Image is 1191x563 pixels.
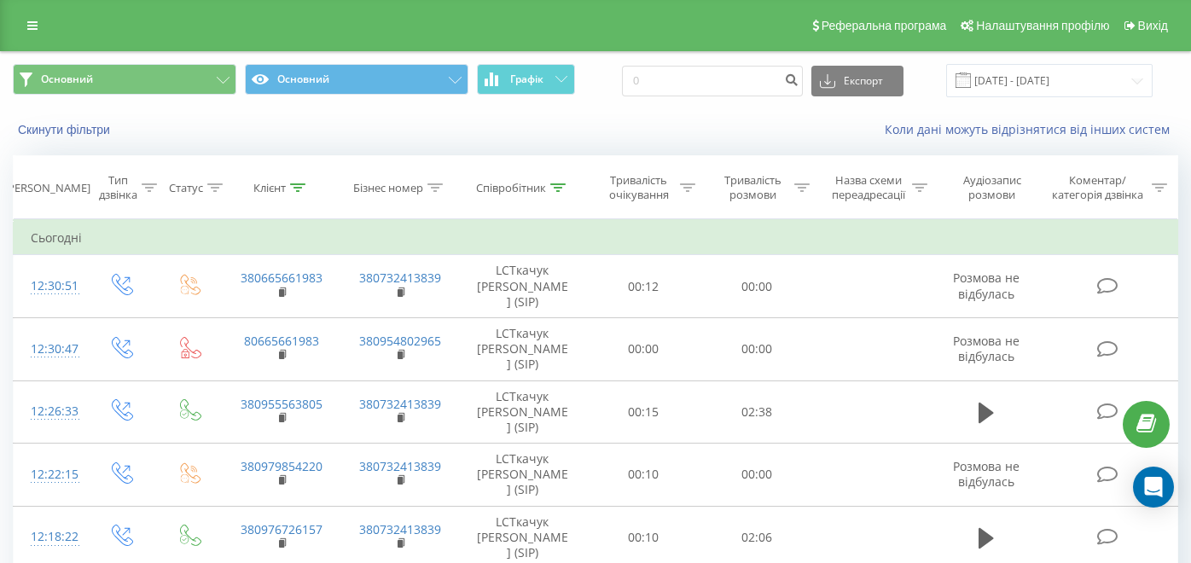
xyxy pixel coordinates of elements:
[953,333,1020,364] span: Розмова не відбулась
[715,173,789,202] div: Тривалість розмови
[244,333,319,349] a: 80665661983
[700,444,813,507] td: 00:00
[953,458,1020,490] span: Розмова не відбулась
[241,396,322,412] a: 380955563805
[601,173,676,202] div: Тривалість очікування
[353,181,423,195] div: Бізнес номер
[822,19,947,32] span: Реферальна програма
[510,73,543,85] span: Графік
[476,181,546,195] div: Співробітник
[31,458,69,491] div: 12:22:15
[700,317,813,380] td: 00:00
[459,317,586,380] td: LCТкачук [PERSON_NAME] (SIP)
[359,396,441,412] a: 380732413839
[1048,173,1147,202] div: Коментар/категорія дзвінка
[947,173,1037,202] div: Аудіозапис розмови
[700,255,813,318] td: 00:00
[241,458,322,474] a: 380979854220
[359,521,441,537] a: 380732413839
[169,181,203,195] div: Статус
[13,122,119,137] button: Скинути фільтри
[586,444,700,507] td: 00:10
[241,270,322,286] a: 380665661983
[31,333,69,366] div: 12:30:47
[359,270,441,286] a: 380732413839
[41,73,93,86] span: Основний
[245,64,468,95] button: Основний
[4,181,90,195] div: [PERSON_NAME]
[241,521,322,537] a: 380976726157
[359,458,441,474] a: 380732413839
[586,255,700,318] td: 00:12
[622,66,803,96] input: Пошук за номером
[13,64,236,95] button: Основний
[811,66,903,96] button: Експорт
[459,255,586,318] td: LCТкачук [PERSON_NAME] (SIP)
[253,181,286,195] div: Клієнт
[1138,19,1168,32] span: Вихід
[885,121,1178,137] a: Коли дані можуть відрізнятися вiд інших систем
[359,333,441,349] a: 380954802965
[700,380,813,444] td: 02:38
[14,221,1178,255] td: Сьогодні
[586,380,700,444] td: 00:15
[976,19,1109,32] span: Налаштування профілю
[31,270,69,303] div: 12:30:51
[31,520,69,554] div: 12:18:22
[586,317,700,380] td: 00:00
[459,444,586,507] td: LCТкачук [PERSON_NAME] (SIP)
[953,270,1020,301] span: Розмова не відбулась
[477,64,575,95] button: Графік
[829,173,909,202] div: Назва схеми переадресації
[1133,467,1174,508] div: Open Intercom Messenger
[99,173,137,202] div: Тип дзвінка
[459,380,586,444] td: LCТкачук [PERSON_NAME] (SIP)
[31,395,69,428] div: 12:26:33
